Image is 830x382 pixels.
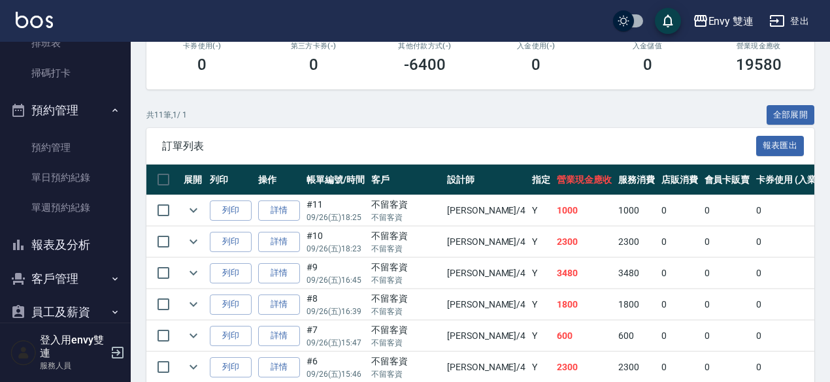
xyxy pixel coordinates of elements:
[385,42,465,50] h2: 其他付款方式(-)
[756,136,805,156] button: 報表匯出
[529,321,554,351] td: Y
[303,195,368,226] td: #11
[554,321,615,351] td: 600
[615,258,658,289] td: 3480
[40,360,107,372] p: 服務人員
[404,56,446,74] h3: -6400
[10,340,37,366] img: Person
[658,227,701,257] td: 0
[207,165,255,195] th: 列印
[615,195,658,226] td: 1000
[756,139,805,151] a: 報表匯出
[5,228,125,262] button: 報表及分析
[371,306,440,317] p: 不留客資
[371,323,440,337] div: 不留客資
[5,28,125,58] a: 排班表
[368,165,444,195] th: 客戶
[303,321,368,351] td: #7
[184,326,203,345] button: expand row
[210,200,252,221] button: 列印
[554,289,615,320] td: 1800
[371,368,440,380] p: 不留客資
[307,306,365,317] p: 09/26 (五) 16:39
[767,105,815,125] button: 全部展開
[701,165,754,195] th: 會員卡販賣
[615,321,658,351] td: 600
[708,13,754,29] div: Envy 雙連
[184,200,203,220] button: expand row
[5,58,125,88] a: 掃碼打卡
[40,334,107,360] h5: 登入用envy雙連
[371,243,440,255] p: 不留客資
[658,195,701,226] td: 0
[444,321,529,351] td: [PERSON_NAME] /4
[371,337,440,349] p: 不留客資
[258,232,300,252] a: 詳情
[643,56,652,74] h3: 0
[371,212,440,223] p: 不留客資
[554,227,615,257] td: 2300
[258,326,300,346] a: 詳情
[719,42,799,50] h2: 營業現金應收
[184,294,203,314] button: expand row
[162,42,242,50] h2: 卡券使用(-)
[258,263,300,283] a: 詳情
[371,261,440,274] div: 不留客資
[615,165,658,195] th: 服務消費
[307,274,365,286] p: 09/26 (五) 16:45
[531,56,540,74] h3: 0
[5,295,125,329] button: 員工及薪資
[529,195,554,226] td: Y
[444,195,529,226] td: [PERSON_NAME] /4
[607,42,687,50] h2: 入金儲值
[496,42,576,50] h2: 入金使用(-)
[615,227,658,257] td: 2300
[371,229,440,243] div: 不留客資
[554,165,615,195] th: 營業現金應收
[444,227,529,257] td: [PERSON_NAME] /4
[554,258,615,289] td: 3480
[258,294,300,315] a: 詳情
[273,42,353,50] h2: 第三方卡券(-)
[5,133,125,163] a: 預約管理
[688,8,759,35] button: Envy 雙連
[701,227,754,257] td: 0
[701,195,754,226] td: 0
[146,109,187,121] p: 共 11 筆, 1 / 1
[184,263,203,283] button: expand row
[444,165,529,195] th: 設計師
[184,232,203,251] button: expand row
[655,8,681,34] button: save
[529,289,554,320] td: Y
[210,232,252,252] button: 列印
[371,292,440,306] div: 不留客資
[184,357,203,377] button: expand row
[162,140,756,153] span: 訂單列表
[5,193,125,223] a: 單週預約紀錄
[210,357,252,377] button: 列印
[255,165,303,195] th: 操作
[303,258,368,289] td: #9
[303,289,368,320] td: #8
[529,165,554,195] th: 指定
[16,12,53,28] img: Logo
[764,9,814,33] button: 登出
[258,357,300,377] a: 詳情
[309,56,318,74] h3: 0
[307,368,365,380] p: 09/26 (五) 15:46
[554,195,615,226] td: 1000
[658,165,701,195] th: 店販消費
[658,321,701,351] td: 0
[658,289,701,320] td: 0
[180,165,207,195] th: 展開
[303,227,368,257] td: #10
[307,212,365,223] p: 09/26 (五) 18:25
[615,289,658,320] td: 1800
[658,258,701,289] td: 0
[371,274,440,286] p: 不留客資
[529,227,554,257] td: Y
[197,56,207,74] h3: 0
[5,262,125,296] button: 客戶管理
[529,258,554,289] td: Y
[444,258,529,289] td: [PERSON_NAME] /4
